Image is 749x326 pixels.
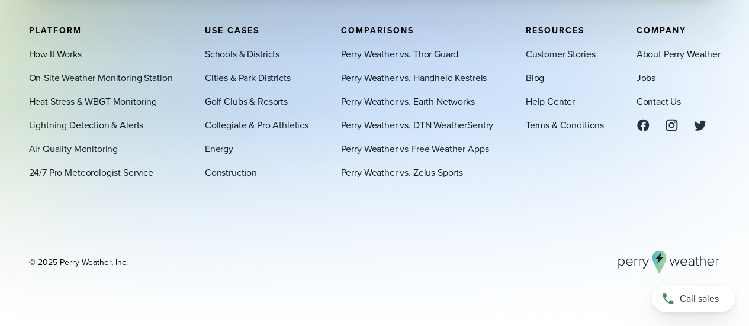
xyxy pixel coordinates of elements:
a: Perry Weather vs. Earth Networks [340,94,474,108]
a: Lightning Detection & Alerts [29,118,144,132]
a: Collegiate & Pro Athletics [205,118,308,132]
a: 24/7 Pro Meteorologist Service [29,165,153,179]
a: Perry Weather vs. Thor Guard [340,47,458,61]
a: Perry Weather vs. DTN WeatherSentry [340,118,493,132]
a: On-Site Weather Monitoring Station [29,70,173,85]
span: Comparisons [340,24,413,36]
a: Customer Stories [526,47,596,61]
span: Use Cases [205,24,259,36]
a: Perry Weather vs Free Weather Apps [340,141,488,156]
a: Cities & Park Districts [205,70,290,85]
a: Construction [205,165,257,179]
span: Resources [526,24,584,36]
a: Call sales [652,286,735,312]
a: Perry Weather vs. Zelus Sports [340,165,462,179]
a: Schools & Districts [205,47,279,61]
div: © 2025 Perry Weather, Inc. [29,256,128,268]
a: About Perry Weather [636,47,720,61]
span: Call sales [680,292,719,306]
a: Terms & Conditions [526,118,604,132]
a: Jobs [636,70,655,85]
a: How It Works [29,47,82,61]
a: Perry Weather vs. Handheld Kestrels [340,70,487,85]
span: Platform [29,24,82,36]
a: Golf Clubs & Resorts [205,94,288,108]
a: Energy [205,141,233,156]
a: Air Quality Monitoring [29,141,118,156]
a: Heat Stress & WBGT Monitoring [29,94,157,108]
a: Contact Us [636,94,680,108]
a: Blog [526,70,544,85]
a: Help Center [526,94,575,108]
span: Company [636,24,686,36]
